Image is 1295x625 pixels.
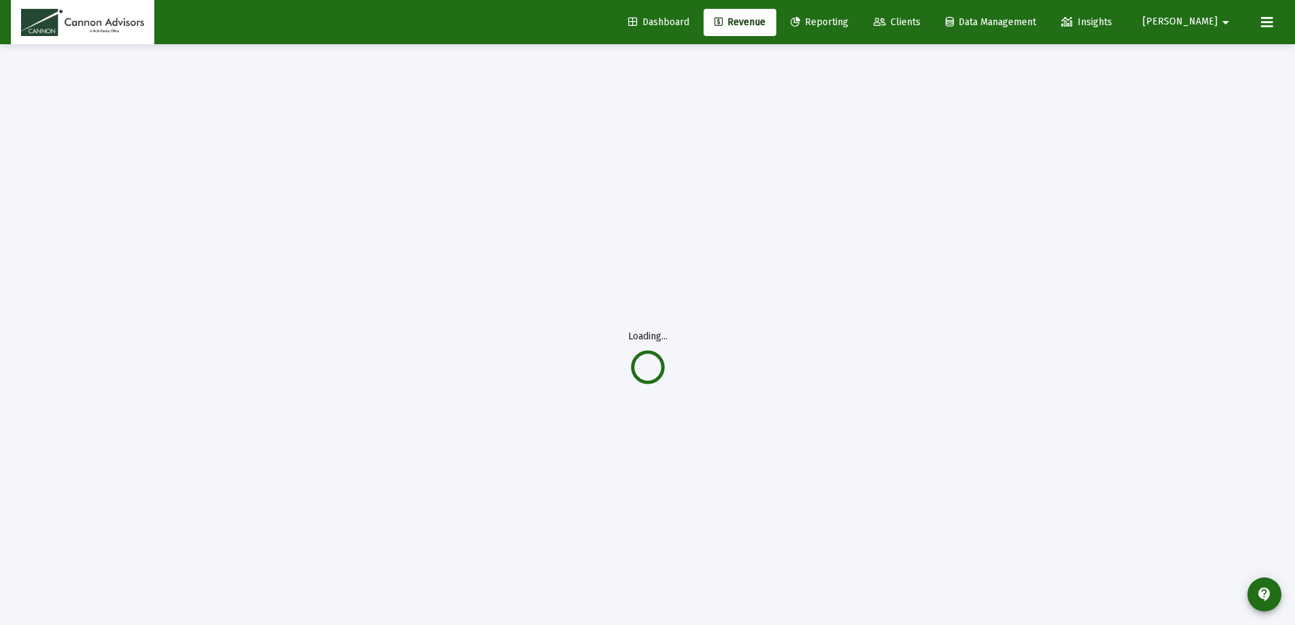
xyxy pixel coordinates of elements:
img: Dashboard [21,9,144,36]
span: Reporting [791,16,848,28]
span: Insights [1061,16,1112,28]
span: Data Management [946,16,1036,28]
span: Dashboard [628,16,689,28]
span: Revenue [714,16,765,28]
mat-icon: contact_support [1256,586,1273,603]
a: Clients [863,9,931,36]
span: Clients [874,16,920,28]
a: Reporting [780,9,859,36]
a: Revenue [704,9,776,36]
mat-icon: arrow_drop_down [1218,9,1234,36]
span: [PERSON_NAME] [1143,16,1218,28]
a: Dashboard [617,9,700,36]
a: Insights [1050,9,1123,36]
a: Data Management [935,9,1047,36]
button: [PERSON_NAME] [1126,8,1250,35]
